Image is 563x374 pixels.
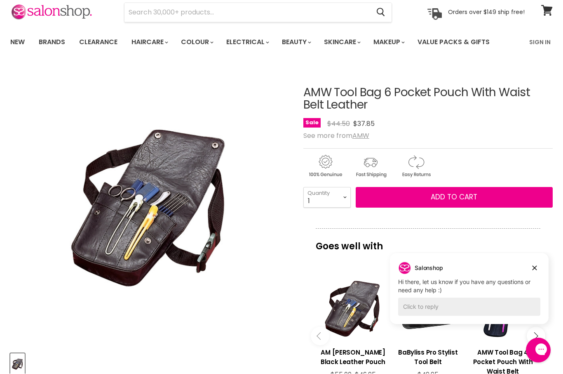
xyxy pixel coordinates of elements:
img: AMW Tool Bag 6 Pocket Pouch With Waist Belt Leather [57,66,243,346]
img: AMW Tool Bag 6 Pocket Pouch With Waist Belt Leather [11,355,24,374]
a: Makeup [367,34,410,51]
a: New [4,34,31,51]
span: Add to cart [431,192,477,202]
a: View product:AM Williams Black Leather Pouch [320,342,387,371]
div: AMW Tool Bag 6 Pocket Pouch With Waist Belt Leather image. Click or Scroll to Zoom. [10,66,290,346]
img: returns.gif [394,154,438,179]
button: Add to cart [356,187,553,208]
span: $37.85 [353,119,375,129]
h1: AMW Tool Bag 6 Pocket Pouch With Waist Belt Leather [303,87,553,112]
span: $44.50 [327,119,350,129]
span: Sale [303,118,321,128]
h3: BaByliss Pro Stylist Tool Belt [394,348,461,367]
h3: AM [PERSON_NAME] Black Leather Pouch [320,348,387,367]
button: Search [370,3,392,22]
a: Value Packs & Gifts [411,34,496,51]
iframe: Gorgias live chat messenger [522,335,555,366]
ul: Main menu [4,31,510,54]
input: Search [124,3,370,22]
a: Sign In [524,34,556,51]
p: Goes well with [316,229,540,256]
a: Haircare [125,34,173,51]
img: shipping.gif [349,154,392,179]
img: genuine.gif [303,154,347,179]
a: View product:BaByliss Pro Stylist Tool Belt [394,342,461,371]
a: Skincare [318,34,366,51]
p: Orders over $149 ship free! [448,9,525,16]
a: Brands [33,34,71,51]
a: Electrical [220,34,274,51]
form: Product [124,3,392,23]
select: Quantity [303,187,351,208]
a: AMW [352,131,369,141]
iframe: Gorgias live chat campaigns [384,252,555,337]
a: Beauty [276,34,316,51]
a: Clearance [73,34,124,51]
span: See more from [303,131,369,141]
a: Colour [175,34,218,51]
